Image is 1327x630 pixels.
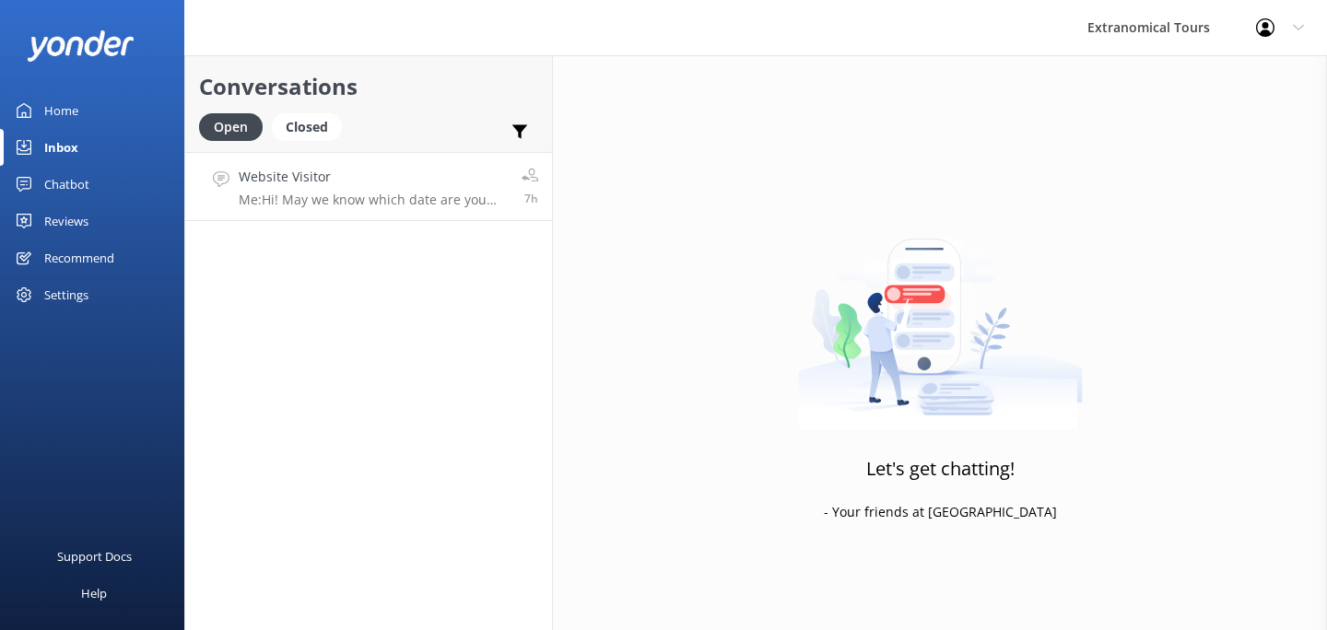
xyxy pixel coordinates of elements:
div: Open [199,113,263,141]
a: Open [199,116,272,136]
div: Inbox [44,129,78,166]
span: 10:17am 12-Aug-2025 (UTC -07:00) America/Tijuana [524,191,538,206]
img: yonder-white-logo.png [28,30,134,61]
div: Recommend [44,239,114,276]
div: Support Docs [57,538,132,575]
img: artwork of a man stealing a conversation from at giant smartphone [798,200,1083,430]
p: - Your friends at [GEOGRAPHIC_DATA] [824,502,1057,522]
h2: Conversations [199,69,538,104]
div: Chatbot [44,166,89,203]
div: Reviews [44,203,88,239]
div: Closed [272,113,342,141]
a: Closed [272,116,351,136]
p: Me: Hi! May we know which date are you looking at and which tour are you planning to book? [239,192,508,208]
a: Website VisitorMe:Hi! May we know which date are you looking at and which tour are you planning t... [185,152,552,221]
div: Settings [44,276,88,313]
div: Help [81,575,107,612]
h4: Website Visitor [239,167,508,187]
div: Home [44,92,78,129]
h3: Let's get chatting! [866,454,1015,484]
